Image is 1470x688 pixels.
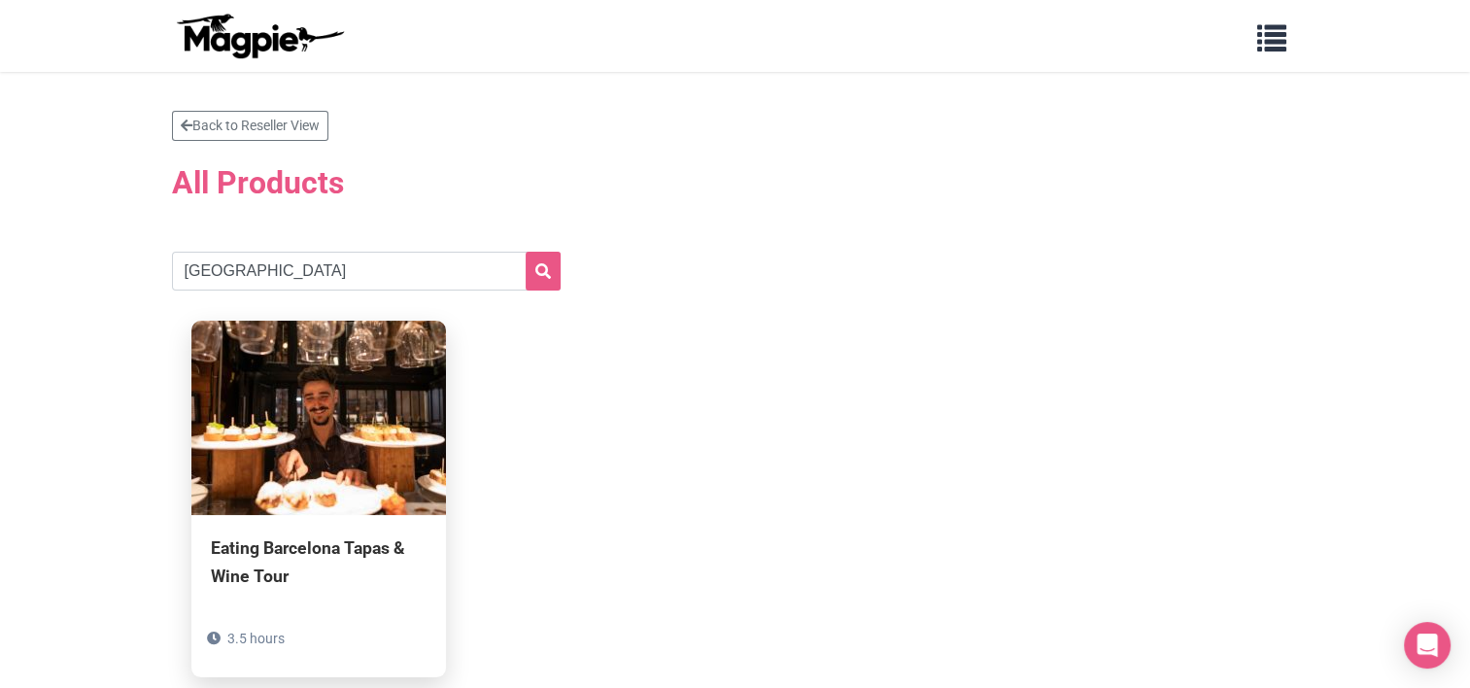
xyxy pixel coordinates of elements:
[191,321,446,676] a: Eating Barcelona Tapas & Wine Tour 3.5 hours
[172,13,347,59] img: logo-ab69f6fb50320c5b225c76a69d11143b.png
[1404,622,1451,669] div: Open Intercom Messenger
[172,252,561,291] input: Search products...
[227,631,285,646] span: 3.5 hours
[211,534,427,589] div: Eating Barcelona Tapas & Wine Tour
[172,153,1299,213] h2: All Products
[191,321,446,515] img: Eating Barcelona Tapas & Wine Tour
[172,111,328,141] a: Back to Reseller View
